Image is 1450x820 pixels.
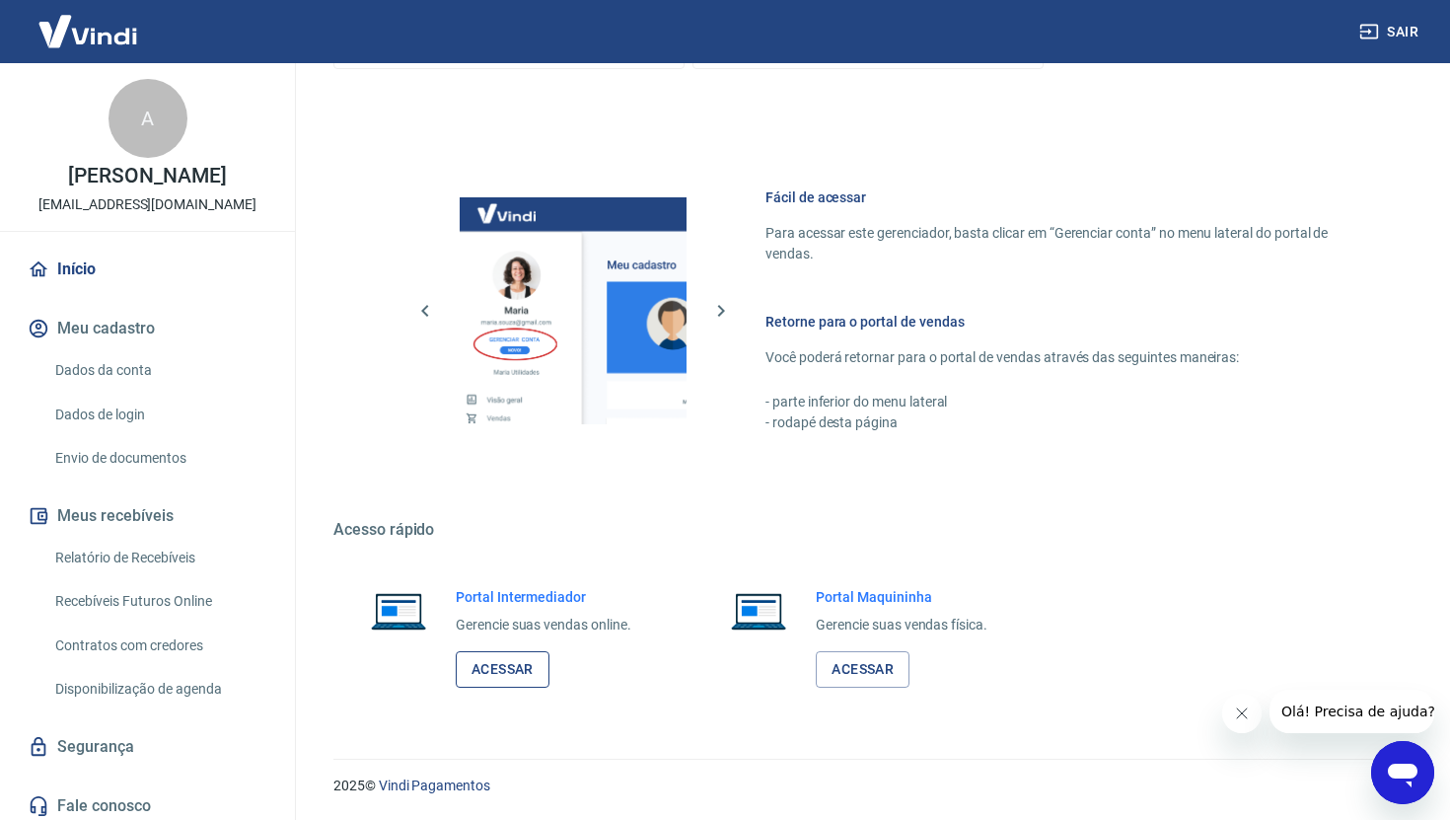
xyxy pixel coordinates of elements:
iframe: Botão para abrir a janela de mensagens [1371,741,1434,804]
img: Imagem de um notebook aberto [357,587,440,634]
div: A [109,79,187,158]
a: Acessar [816,651,909,688]
a: Relatório de Recebíveis [47,538,271,578]
p: Gerencie suas vendas online. [456,615,631,635]
a: Início [24,248,271,291]
p: [PERSON_NAME] [68,166,226,186]
img: Imagem de um notebook aberto [717,587,800,634]
a: Contratos com credores [47,626,271,666]
h6: Retorne para o portal de vendas [765,312,1355,332]
a: Acessar [456,651,549,688]
button: Sair [1355,14,1426,50]
a: Recebíveis Futuros Online [47,581,271,622]
span: Olá! Precisa de ajuda? [12,14,166,30]
button: Meu cadastro [24,307,271,350]
p: Você poderá retornar para o portal de vendas através das seguintes maneiras: [765,347,1355,368]
a: Dados de login [47,395,271,435]
iframe: Mensagem da empresa [1269,690,1434,733]
p: - rodapé desta página [765,412,1355,433]
a: Vindi Pagamentos [379,778,490,793]
p: 2025 © [333,776,1403,796]
p: Para acessar este gerenciador, basta clicar em “Gerenciar conta” no menu lateral do portal de ven... [765,223,1355,264]
p: - parte inferior do menu lateral [765,392,1355,412]
a: Dados da conta [47,350,271,391]
h6: Portal Maquininha [816,587,987,607]
h6: Fácil de acessar [765,187,1355,207]
a: Disponibilização de agenda [47,669,271,709]
img: Imagem da dashboard mostrando o botão de gerenciar conta na sidebar no lado esquerdo [460,197,687,424]
button: Meus recebíveis [24,494,271,538]
img: Vindi [24,1,152,61]
a: Envio de documentos [47,438,271,479]
p: Gerencie suas vendas física. [816,615,987,635]
iframe: Fechar mensagem [1222,694,1262,733]
p: [EMAIL_ADDRESS][DOMAIN_NAME] [38,194,256,215]
a: Segurança [24,725,271,769]
h5: Acesso rápido [333,520,1403,540]
h6: Portal Intermediador [456,587,631,607]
